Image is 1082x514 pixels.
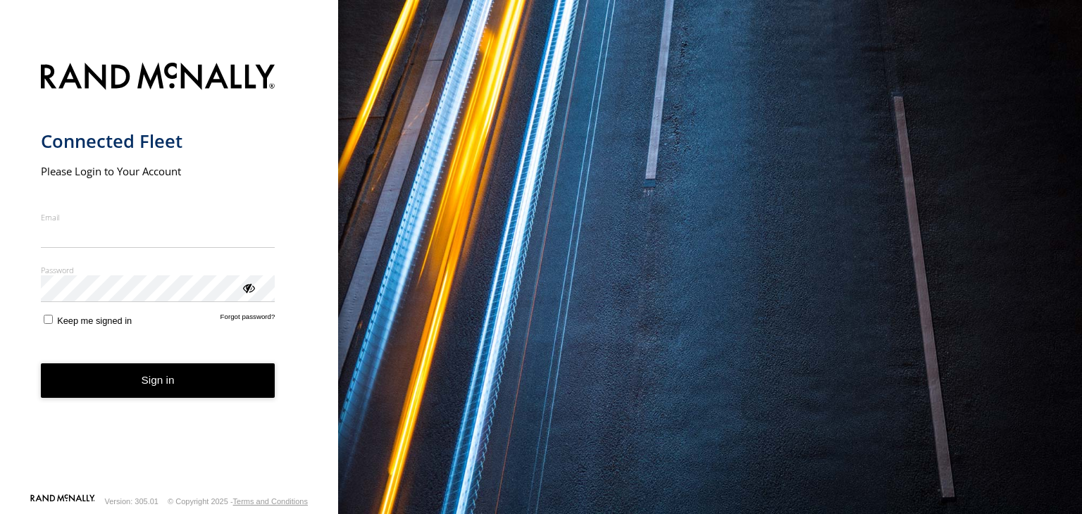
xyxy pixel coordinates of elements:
[41,363,275,398] button: Sign in
[41,212,275,222] label: Email
[220,313,275,326] a: Forgot password?
[241,280,255,294] div: ViewPassword
[105,497,158,506] div: Version: 305.01
[41,164,275,178] h2: Please Login to Your Account
[41,54,298,493] form: main
[41,130,275,153] h1: Connected Fleet
[30,494,95,508] a: Visit our Website
[168,497,308,506] div: © Copyright 2025 -
[233,497,308,506] a: Terms and Conditions
[44,315,53,324] input: Keep me signed in
[41,60,275,96] img: Rand McNally
[41,265,275,275] label: Password
[57,315,132,326] span: Keep me signed in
